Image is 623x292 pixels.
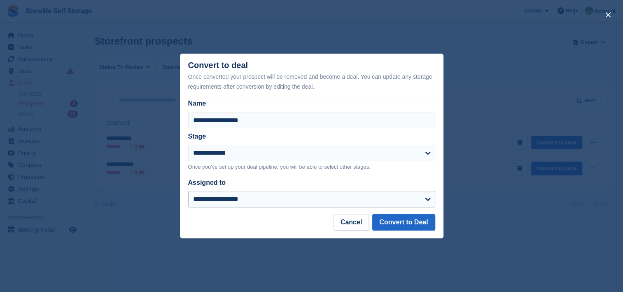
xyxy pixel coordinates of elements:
[188,163,435,171] p: Once you've set up your deal pipeline, you will be able to select other stages.
[188,61,435,92] div: Convert to deal
[188,179,226,186] label: Assigned to
[188,99,435,108] label: Name
[334,214,369,231] button: Cancel
[372,214,435,231] button: Convert to Deal
[188,133,206,140] label: Stage
[188,72,435,92] div: Once converted your prospect will be removed and become a deal. You can update any storage requir...
[602,8,615,21] button: close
